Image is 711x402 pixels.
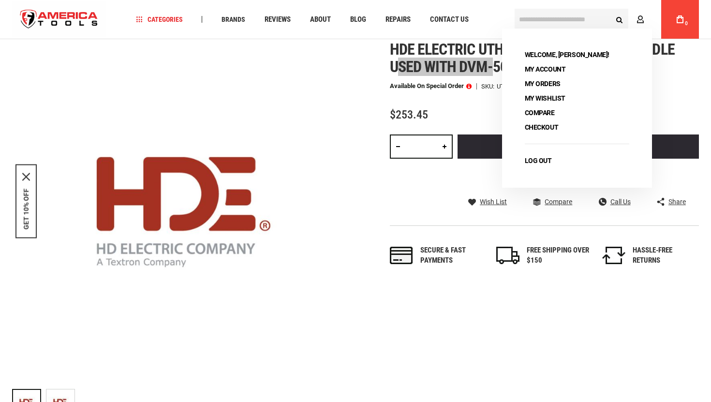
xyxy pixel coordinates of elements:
button: Search [610,10,628,29]
span: Blog [350,16,366,23]
span: Categories [136,16,183,23]
span: 0 [685,21,688,26]
span: About [310,16,331,23]
span: Repairs [385,16,411,23]
p: Available on Special Order [390,83,472,89]
span: Brands [222,16,245,23]
img: shipping [496,247,519,264]
a: Blog [346,13,370,26]
a: Repairs [381,13,415,26]
div: UTH-8 [497,83,514,89]
img: payments [390,247,413,264]
span: $253.45 [390,108,428,121]
span: Welcome, [PERSON_NAME]! [521,48,613,61]
a: Wish List [468,197,507,206]
button: Add to Cart [458,134,699,159]
span: Wish List [480,198,507,205]
a: Contact Us [426,13,473,26]
a: Brands [217,13,250,26]
a: Reviews [260,13,295,26]
iframe: LiveChat chat widget [521,57,711,402]
span: Reviews [265,16,291,23]
div: Secure & fast payments [420,245,483,266]
span: Contact Us [430,16,469,23]
a: Categories [132,13,187,26]
img: HDE ELECTRIC UTH-8 Universal Tool Handle Used with DVM-5000V-K01 Kit [12,41,355,384]
span: Hde electric uth-8 universal tool handle used with dvm-5000v-k01 kit [390,40,675,76]
strong: SKU [481,83,497,89]
img: America Tools [12,1,106,38]
a: store logo [12,1,106,38]
a: About [306,13,335,26]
